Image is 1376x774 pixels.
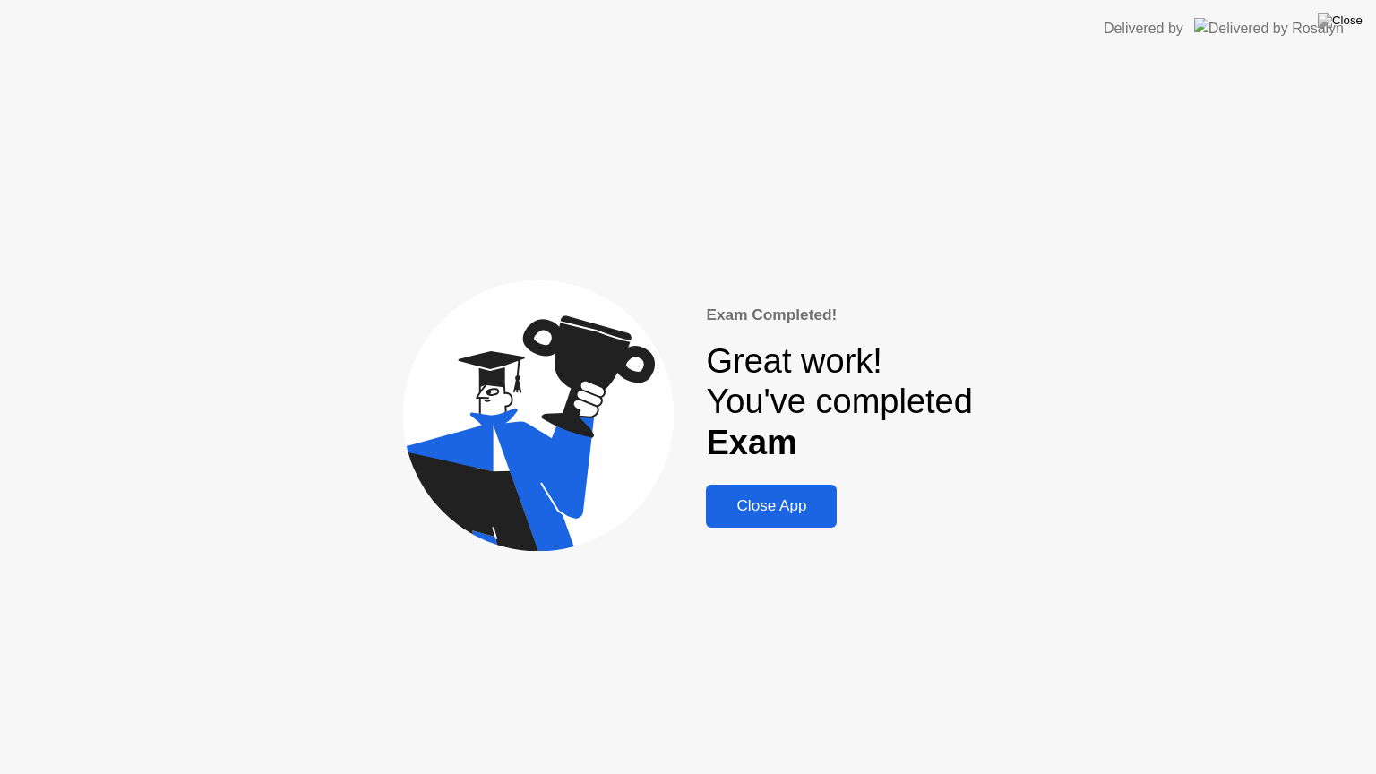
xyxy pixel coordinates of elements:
[706,304,972,327] div: Exam Completed!
[1194,18,1344,39] img: Delivered by Rosalyn
[1318,13,1363,28] img: Close
[706,341,972,464] div: Great work! You've completed
[1104,18,1183,39] div: Delivered by
[706,424,796,461] b: Exam
[706,485,837,528] button: Close App
[711,497,831,515] div: Close App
